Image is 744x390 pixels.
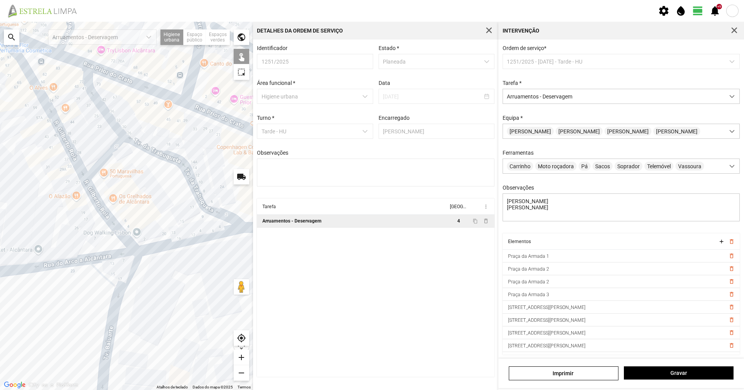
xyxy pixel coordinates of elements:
[508,343,586,349] span: [STREET_ADDRESS][PERSON_NAME]
[234,350,249,365] div: add
[692,5,704,17] span: view_day
[234,64,249,80] div: highlight_alt
[184,29,206,45] div: Espaço público
[234,330,249,346] div: my_location
[457,218,460,224] span: 4
[508,266,549,272] span: Praça da Armada 2
[604,127,651,136] span: [PERSON_NAME]
[4,29,19,45] div: search
[379,115,410,121] label: Encarregado
[473,219,478,224] span: content_copy
[658,5,670,17] span: settings
[728,253,734,259] button: delete_outline
[728,278,734,285] button: delete_outline
[728,266,734,272] button: delete_outline
[379,80,390,86] label: Data
[503,45,546,51] span: Ordem de serviço
[503,28,539,33] div: Intervenção
[728,304,734,310] button: delete_outline
[728,330,734,336] button: delete_outline
[5,4,85,18] img: file
[503,80,522,86] label: Tarefa *
[653,127,700,136] span: [PERSON_NAME]
[716,4,722,9] div: +9
[675,5,687,17] span: water_drop
[508,279,549,285] span: Praça da Armada 2
[160,29,184,45] div: Higiene urbana
[508,292,549,297] span: Praça da Armada 3
[709,5,721,17] span: notifications
[579,162,591,171] span: Pá
[503,150,534,156] label: Ferramentas
[257,45,288,51] label: Identificador
[725,89,740,104] div: dropdown trigger
[206,29,230,45] div: Espaços verdes
[508,318,586,323] span: [STREET_ADDRESS][PERSON_NAME]
[615,162,642,171] span: Soprador
[508,254,549,259] span: Praça da Armada 1
[507,162,533,171] span: Carrinho
[592,162,613,171] span: Sacos
[507,127,554,136] span: [PERSON_NAME]
[624,366,734,380] button: Gravar
[379,45,399,51] label: Estado *
[262,218,322,224] div: Arruamentos - Deservagem
[508,330,586,336] span: [STREET_ADDRESS][PERSON_NAME]
[193,385,233,389] span: Dados do mapa ©2025
[503,89,725,104] span: Arruamentos - Deservagem
[238,385,251,389] a: Termos (abre num novo separador)
[483,218,489,224] span: delete_outline
[473,218,479,224] button: content_copy
[508,305,586,310] span: [STREET_ADDRESS][PERSON_NAME]
[728,342,734,349] button: delete_outline
[262,204,276,209] div: Tarefa
[718,238,724,245] button: add
[257,28,343,33] div: Detalhes da Ordem de Serviço
[508,239,531,244] div: Elementos
[234,169,249,185] div: local_shipping
[257,150,288,156] label: Observações
[728,291,734,297] button: delete_outline
[450,204,466,209] div: [GEOGRAPHIC_DATA]
[257,80,295,86] label: Área funcional *
[257,115,274,121] label: Turno *
[157,385,188,390] button: Atalhos de teclado
[234,365,249,381] div: remove
[644,162,673,171] span: Telemóvel
[728,317,734,323] button: delete_outline
[628,370,730,376] span: Gravar
[2,380,28,390] img: Google
[675,162,704,171] span: Vassoura
[234,29,249,45] div: public
[2,380,28,390] a: Abrir esta área no Google Maps (abre uma nova janela)
[535,162,577,171] span: Moto roçadora
[509,366,618,380] a: Imprimir
[503,115,523,121] label: Equipa *
[556,127,603,136] span: [PERSON_NAME]
[234,49,249,64] div: touch_app
[483,204,489,210] span: more_vert
[503,185,534,191] label: Observações
[728,238,734,245] button: delete_outline
[234,279,249,295] button: Arraste o Pegman para o mapa para abrir o Street View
